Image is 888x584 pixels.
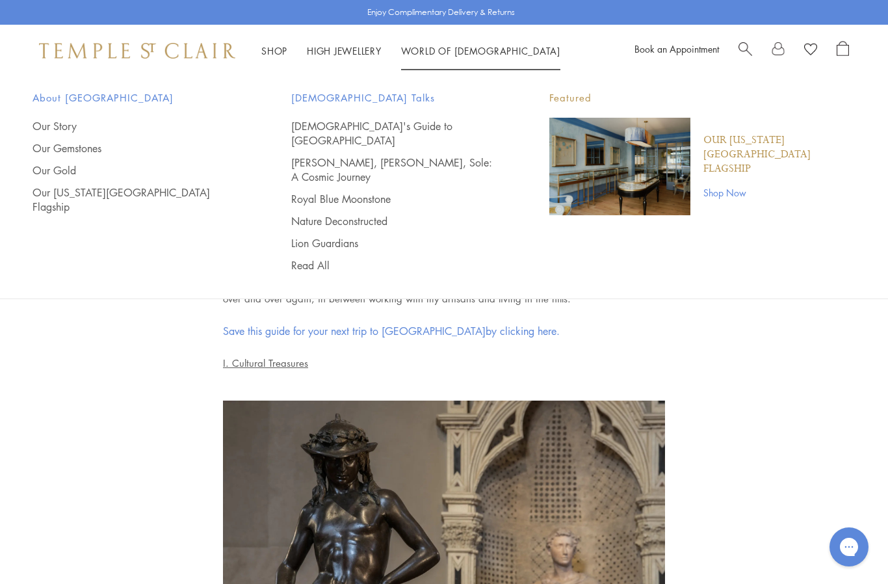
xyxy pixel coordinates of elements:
a: Shop Now [703,185,855,200]
span: About [GEOGRAPHIC_DATA] [33,90,239,106]
a: View Wishlist [804,41,817,60]
a: Our Gemstones [33,141,239,155]
a: Lion Guardians [291,236,498,250]
a: Search [738,41,752,60]
p: Enjoy Complimentary Delivery & Returns [367,6,515,19]
a: Our Story [33,119,239,133]
a: Open Shopping Bag [837,41,849,60]
span: [DEMOGRAPHIC_DATA] Talks [291,90,498,106]
a: Our [US_STATE][GEOGRAPHIC_DATA] Flagship [33,185,239,214]
a: World of [DEMOGRAPHIC_DATA]World of [DEMOGRAPHIC_DATA] [401,44,560,57]
p: Featured [549,90,855,106]
a: Our [US_STATE][GEOGRAPHIC_DATA] Flagship [703,133,855,176]
iframe: Gorgias live chat messenger [823,523,875,571]
a: Our Gold [33,163,239,178]
a: [DEMOGRAPHIC_DATA]'s Guide to [GEOGRAPHIC_DATA] [291,119,498,148]
a: Book an Appointment [634,42,719,55]
a: [PERSON_NAME], [PERSON_NAME], Sole: A Cosmic Journey [291,155,498,184]
a: Read All [291,258,498,272]
img: Temple St. Clair [39,43,235,59]
a: ShopShop [261,44,287,57]
a: Nature Deconstructed [291,214,498,228]
a: Royal Blue Moonstone [291,192,498,206]
nav: Main navigation [261,43,560,59]
span: Save this guide for your next trip to [GEOGRAPHIC_DATA] [223,324,486,338]
a: Save this guide for your next trip to [GEOGRAPHIC_DATA]by clicking here. [223,324,560,338]
a: High JewelleryHigh Jewellery [307,44,382,57]
span: I. Cultural Treasures [223,356,308,369]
